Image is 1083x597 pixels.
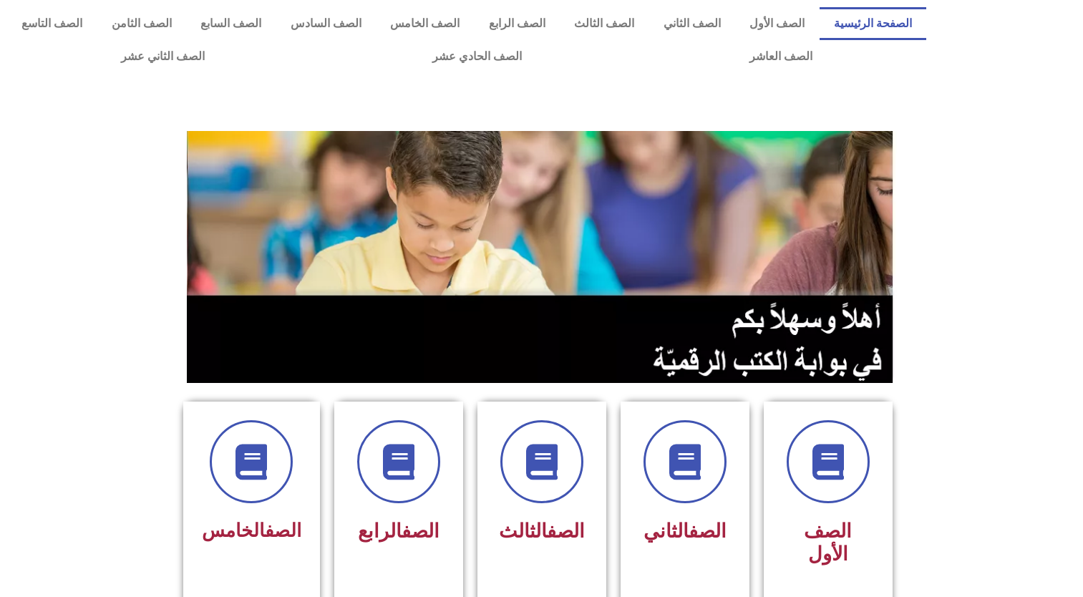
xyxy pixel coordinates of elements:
span: الخامس [202,520,301,541]
a: الصف [265,520,301,541]
a: الصفحة الرئيسية [820,7,927,40]
a: الصف التاسع [7,7,97,40]
a: الصف الخامس [376,7,475,40]
a: الصف [689,520,727,543]
a: الصف [402,520,439,543]
a: الصف الثاني [649,7,736,40]
span: الصف الأول [804,520,852,566]
a: الصف الرابع [475,7,560,40]
a: الصف الحادي عشر [319,40,636,73]
span: الثالث [499,520,585,543]
a: الصف الثالث [560,7,649,40]
a: الصف السابع [186,7,276,40]
span: الرابع [358,520,439,543]
a: الصف العاشر [636,40,926,73]
a: الصف [547,520,585,543]
a: الصف الثاني عشر [7,40,319,73]
a: الصف السادس [276,7,377,40]
a: الصف الثامن [97,7,187,40]
span: الثاني [644,520,727,543]
a: الصف الأول [735,7,820,40]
